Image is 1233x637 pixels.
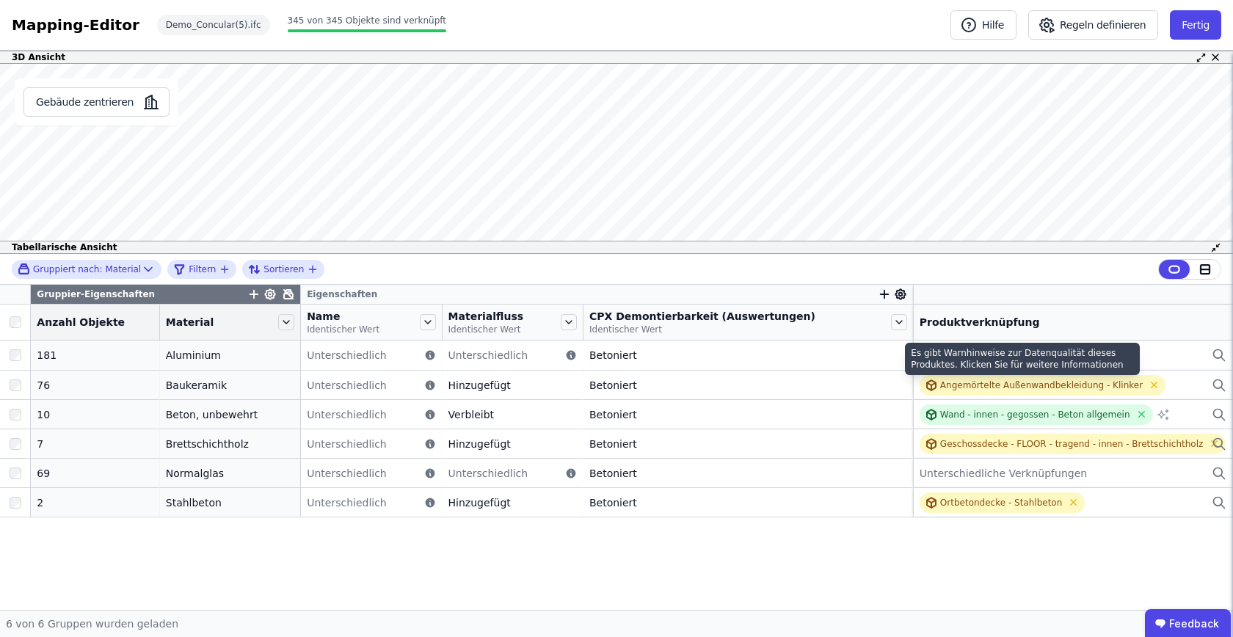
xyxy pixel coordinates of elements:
div: Stahlbeton [166,495,294,510]
div: Angemörtelte Außenwandbekleidung - Klinker [940,379,1143,391]
div: Produktverknüpfung [920,315,1227,330]
div: Verbleibt [448,407,577,422]
span: Unterschiedlich [307,466,387,481]
span: Unterschiedlich [307,348,387,363]
span: Material [166,315,214,330]
div: Es gibt Warnhinweise zur Datenqualität dieses Produktes. Klicken Sie für weitere Informationen [905,343,1140,375]
div: Beton, unbewehrt [166,407,294,422]
div: Hinzugefügt [448,437,577,451]
div: Baukeramik [166,378,294,393]
span: Identischer Wert [307,324,379,335]
div: 7 [37,437,153,451]
span: Unterschiedlich [448,466,528,481]
div: 10 [37,407,153,422]
div: Betoniert [589,348,906,363]
span: Unterschiedliche Verknüpfungen [920,466,1087,481]
span: Unterschiedlich [307,495,387,510]
div: Wand - innen - gegossen - Beton allgemein [940,409,1130,421]
span: Eigenschaften [307,288,377,300]
button: Fertig [1170,10,1221,40]
div: Betoniert [589,407,906,422]
span: Anzahl Objekte [37,315,125,330]
div: 69 [37,466,153,481]
div: Betoniert [589,495,906,510]
div: Ortbetondecke - Stahlbeton [940,497,1062,509]
button: Sortieren [248,261,319,278]
div: 76 [37,378,153,393]
span: 3D Ansicht [12,51,65,63]
span: Tabellarische Ansicht [12,241,117,253]
span: Gruppier-Eigenschaften [37,288,155,300]
div: Brettschichtholz [166,437,294,451]
div: Betoniert [589,466,906,481]
div: Betoniert [589,378,906,393]
span: 345 von 345 Objekte sind verknüpft [288,15,446,26]
span: Identischer Wert [448,324,524,335]
div: Demo_Concular(5).ifc [157,15,270,35]
div: 2 [37,495,153,510]
span: Unterschiedlich [448,348,528,363]
div: Hinzugefügt [448,378,577,393]
div: Betoniert [589,437,906,451]
span: Unterschiedlich [307,378,387,393]
div: Aluminium [166,348,294,363]
button: filter_by [173,261,230,278]
span: CPX Demontierbarkeit (Auswertungen) [589,309,815,324]
span: Unterschiedlich [307,437,387,451]
button: Gebäude zentrieren [23,87,170,117]
div: Material [18,263,141,275]
span: Name [307,309,379,324]
span: Unterschiedlich [307,407,387,422]
button: Hilfe [950,10,1016,40]
span: Gruppiert nach: [33,263,102,275]
div: Mapping-Editor [12,15,139,35]
span: Sortieren [263,263,304,275]
div: Geschossdecke - FLOOR - tragend - innen - Brettschichtholz [940,438,1203,450]
span: Filtern [189,263,216,275]
div: Hinzugefügt [448,495,577,510]
div: Normalglas [166,466,294,481]
span: Identischer Wert [589,324,815,335]
button: Regeln definieren [1028,10,1158,40]
div: 181 [37,348,153,363]
span: Materialfluss [448,309,524,324]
